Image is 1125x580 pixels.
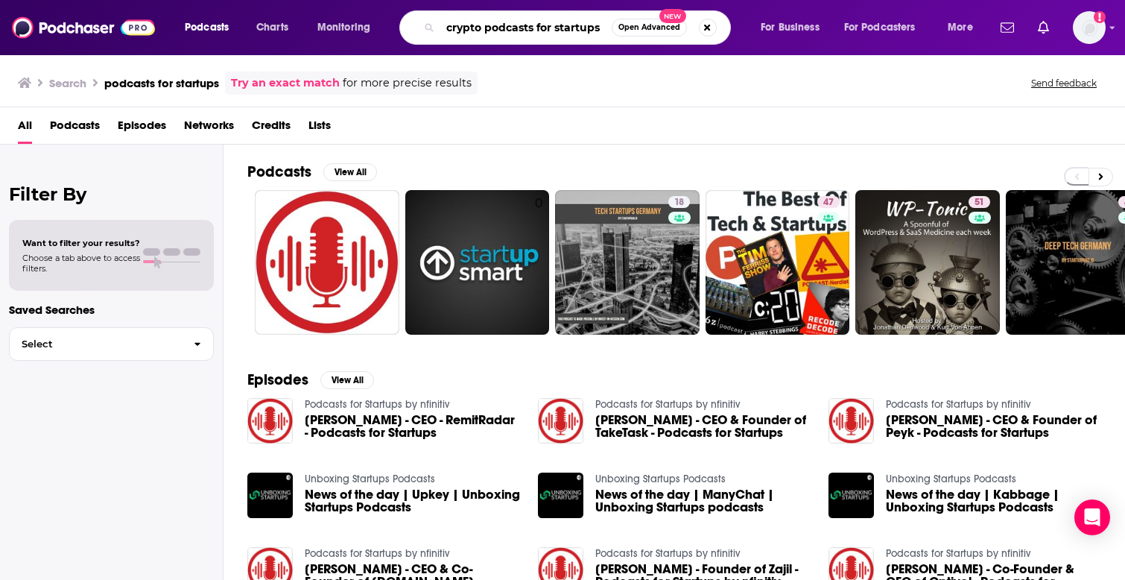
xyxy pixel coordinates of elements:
a: Podcasts [50,113,100,144]
span: Select [10,339,182,349]
span: 18 [674,195,684,210]
span: Open Advanced [618,24,680,31]
a: 47 [817,196,840,208]
a: Podcasts for Startups by nfinitiv [595,398,740,411]
a: Podcasts for Startups by nfinitiv [886,547,1030,560]
button: Send feedback [1027,77,1101,89]
h3: Search [49,76,86,90]
a: Sebastian - CEO & Founder of TakeTask - Podcasts for Startups [595,414,811,439]
img: Podchaser - Follow, Share and Rate Podcasts [12,13,155,42]
a: 51 [855,190,1000,335]
a: Try an exact match [231,75,340,92]
div: 0 [535,196,543,329]
span: New [659,9,686,23]
div: Search podcasts, credits, & more... [413,10,745,45]
h2: Filter By [9,183,214,205]
a: Sergey Markov - CEO - RemitRadar - Podcasts for Startups [305,414,520,439]
span: Choose a tab above to access filters. [22,253,140,274]
a: Episodes [118,113,166,144]
a: Show notifications dropdown [1032,15,1055,40]
a: News of the day | ManyChat | Unboxing Startups podcasts [595,488,811,514]
img: News of the day | Upkey | Unboxing Startups Podcasts [247,473,293,518]
button: open menu [174,16,248,40]
a: PodcastsView All [247,163,377,181]
h2: Episodes [247,371,308,389]
h2: Podcasts [247,163,311,181]
img: User Profile [1073,11,1106,44]
span: for more precise results [343,75,472,92]
a: Show notifications dropdown [995,15,1020,40]
a: 47 [706,190,850,335]
a: Charts [247,16,297,40]
p: Saved Searches [9,303,214,317]
svg: Add a profile image [1094,11,1106,23]
span: [PERSON_NAME] - CEO - RemitRadar - Podcasts for Startups [305,414,520,439]
span: For Business [761,17,820,38]
a: Podcasts for Startups by nfinitiv [305,398,449,411]
span: Charts [256,17,288,38]
a: Networks [184,113,234,144]
h3: podcasts for startups [104,76,219,90]
a: 18 [668,196,690,208]
a: Lists [308,113,331,144]
a: Unboxing Startups Podcasts [595,473,726,485]
button: View All [320,371,374,389]
img: Salman Moghimi - CEO & Founder of Peyk - Podcasts for Startups [828,398,874,444]
a: Podcasts for Startups by nfinitiv [305,547,449,560]
a: Podcasts for Startups by nfinitiv [595,547,740,560]
span: Monitoring [317,17,370,38]
span: 51 [975,195,984,210]
a: Salman Moghimi - CEO & Founder of Peyk - Podcasts for Startups [886,414,1101,439]
button: open menu [834,16,937,40]
a: All [18,113,32,144]
button: open menu [750,16,838,40]
span: Podcasts [185,17,229,38]
button: open menu [937,16,992,40]
span: More [948,17,973,38]
span: Want to filter your results? [22,238,140,248]
span: Logged in as melrosepr [1073,11,1106,44]
button: Select [9,327,214,361]
a: 51 [969,196,990,208]
a: News of the day | Upkey | Unboxing Startups Podcasts [305,488,520,514]
a: 0 [405,190,550,335]
img: News of the day | ManyChat | Unboxing Startups podcasts [538,473,583,518]
button: Open AdvancedNew [612,19,687,37]
span: [PERSON_NAME] - CEO & Founder of TakeTask - Podcasts for Startups [595,414,811,439]
a: Unboxing Startups Podcasts [886,473,1016,485]
button: View All [323,163,377,181]
span: [PERSON_NAME] - CEO & Founder of Peyk - Podcasts for Startups [886,414,1101,439]
img: News of the day | Kabbage | Unboxing Startups Podcasts [828,473,874,518]
a: Podcasts for Startups by nfinitiv [886,398,1030,411]
button: Show profile menu [1073,11,1106,44]
input: Search podcasts, credits, & more... [440,16,612,40]
span: For Podcasters [844,17,916,38]
button: open menu [307,16,390,40]
span: 47 [823,195,834,210]
a: EpisodesView All [247,371,374,389]
a: Unboxing Startups Podcasts [305,473,435,485]
img: Sergey Markov - CEO - RemitRadar - Podcasts for Startups [247,398,293,444]
a: Credits [252,113,291,144]
a: News of the day | Kabbage | Unboxing Startups Podcasts [886,488,1101,514]
div: Open Intercom Messenger [1074,499,1110,535]
img: Sebastian - CEO & Founder of TakeTask - Podcasts for Startups [538,398,583,444]
a: 18 [555,190,700,335]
